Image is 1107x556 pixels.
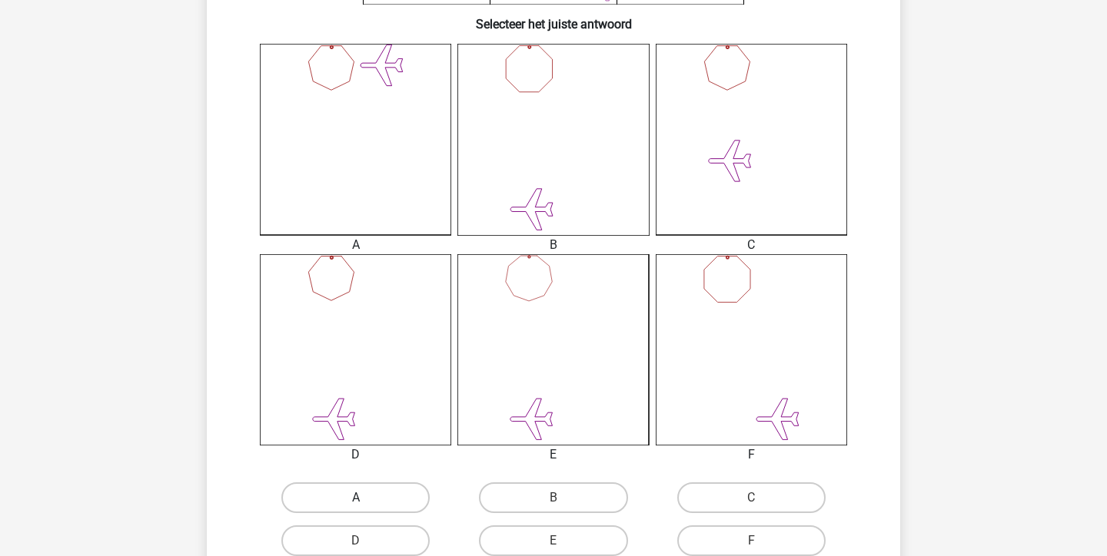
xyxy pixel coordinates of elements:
[248,236,463,254] div: A
[446,236,660,254] div: B
[281,525,430,556] label: D
[248,445,463,464] div: D
[479,482,627,513] label: B
[446,445,660,464] div: E
[677,525,826,556] label: F
[479,525,627,556] label: E
[644,445,859,464] div: F
[281,482,430,513] label: A
[677,482,826,513] label: C
[644,236,859,254] div: C
[231,5,876,31] h6: Selecteer het juiste antwoord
